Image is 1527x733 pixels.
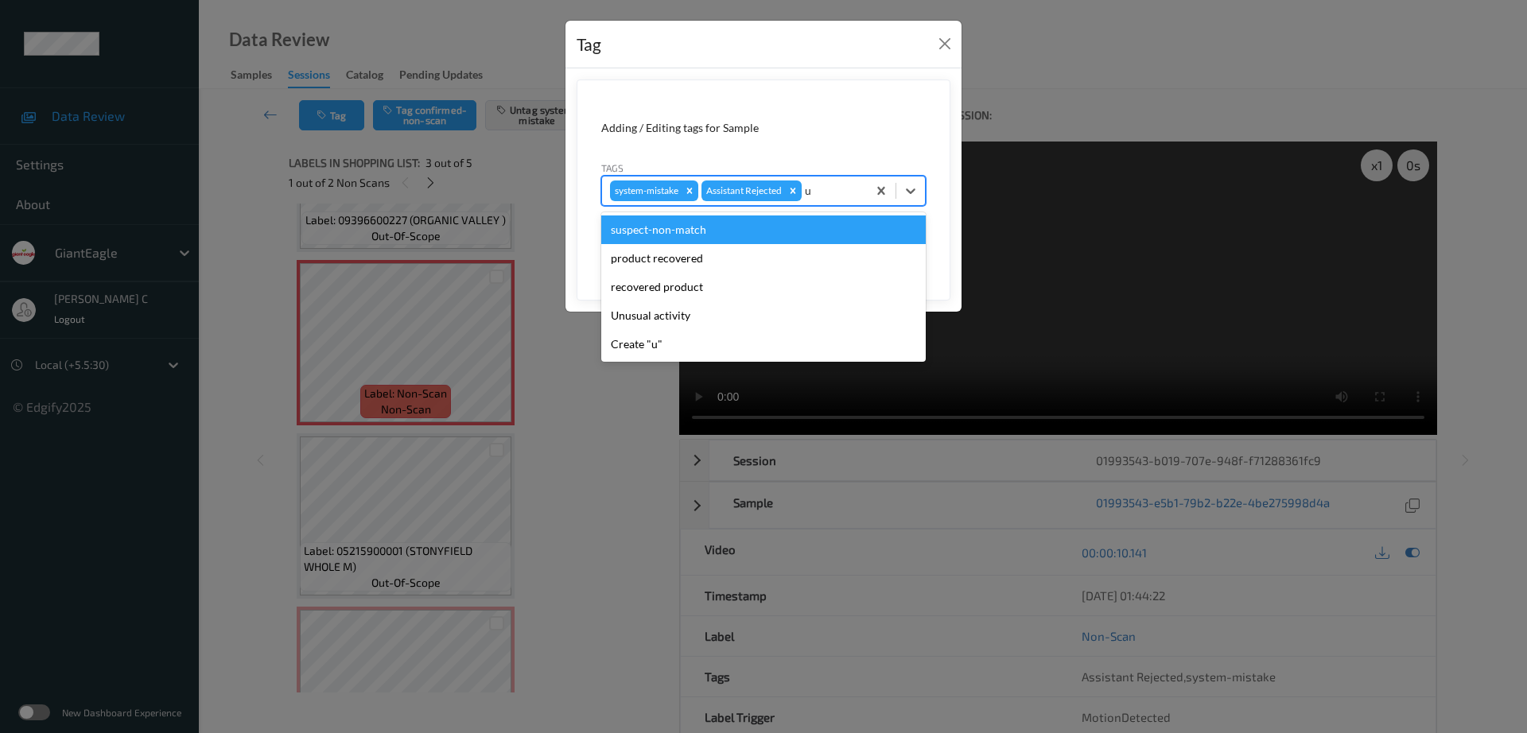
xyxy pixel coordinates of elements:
div: product recovered [601,244,926,273]
div: Assistant Rejected [701,180,784,201]
div: suspect-non-match [601,215,926,244]
div: Adding / Editing tags for Sample [601,120,926,136]
button: Close [934,33,956,55]
div: Unusual activity [601,301,926,330]
div: Remove system-mistake [681,180,698,201]
div: Create "u" [601,330,926,359]
div: Remove Assistant Rejected [784,180,802,201]
div: system-mistake [610,180,681,201]
label: Tags [601,161,624,175]
div: Tag [577,32,601,57]
div: recovered product [601,273,926,301]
